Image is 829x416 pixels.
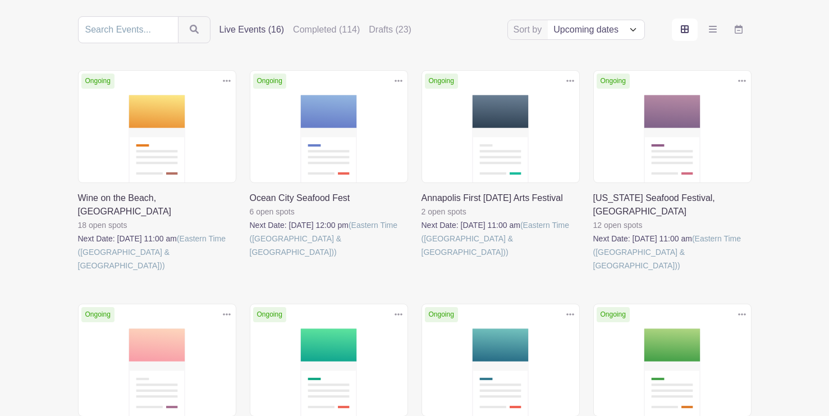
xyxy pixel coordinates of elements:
div: filters [219,23,411,36]
label: Completed (114) [293,23,360,36]
label: Drafts (23) [369,23,411,36]
div: order and view [672,19,752,41]
label: Live Events (16) [219,23,285,36]
label: Sort by [514,23,546,36]
input: Search Events... [78,16,178,43]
